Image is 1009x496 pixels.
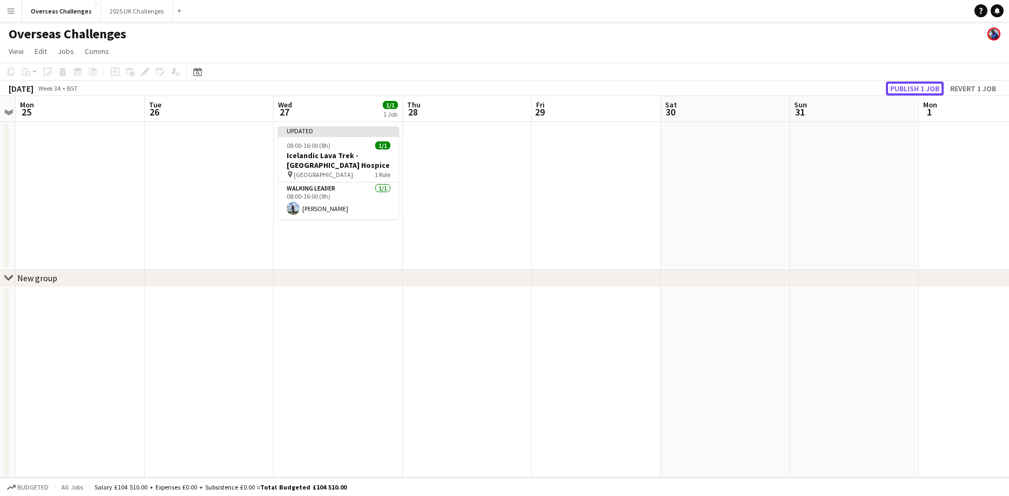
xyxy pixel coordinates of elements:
[147,106,161,118] span: 26
[383,110,397,118] div: 1 Job
[294,171,353,179] span: [GEOGRAPHIC_DATA]
[383,101,398,109] span: 1/1
[987,28,1000,40] app-user-avatar: Andy Baker
[922,106,937,118] span: 1
[67,84,78,92] div: BST
[94,483,347,491] div: Salary £104 510.00 + Expenses £0.00 + Subsistence £0.00 =
[794,100,807,110] span: Sun
[405,106,421,118] span: 28
[101,1,173,22] button: 2025 UK Challenges
[17,273,57,283] div: New group
[946,81,1000,96] button: Revert 1 job
[18,106,34,118] span: 25
[276,106,292,118] span: 27
[80,44,113,58] a: Comms
[9,83,33,94] div: [DATE]
[53,44,78,58] a: Jobs
[278,182,399,219] app-card-role: Walking Leader1/108:00-16:00 (8h)[PERSON_NAME]
[663,106,677,118] span: 30
[536,100,545,110] span: Fri
[793,106,807,118] span: 31
[407,100,421,110] span: Thu
[278,126,399,135] div: Updated
[278,151,399,170] h3: Icelandic Lava Trek - [GEOGRAPHIC_DATA] Hospice
[17,484,49,491] span: Budgeted
[20,100,34,110] span: Mon
[886,81,944,96] button: Publish 1 job
[278,100,292,110] span: Wed
[149,100,161,110] span: Tue
[375,141,390,150] span: 1/1
[278,126,399,219] app-job-card: Updated08:00-16:00 (8h)1/1Icelandic Lava Trek - [GEOGRAPHIC_DATA] Hospice [GEOGRAPHIC_DATA]1 Role...
[36,84,63,92] span: Week 34
[22,1,101,22] button: Overseas Challenges
[665,100,677,110] span: Sat
[534,106,545,118] span: 29
[375,171,390,179] span: 1 Role
[5,481,50,493] button: Budgeted
[260,483,347,491] span: Total Budgeted £104 510.00
[287,141,330,150] span: 08:00-16:00 (8h)
[85,46,109,56] span: Comms
[9,26,126,42] h1: Overseas Challenges
[4,44,28,58] a: View
[35,46,47,56] span: Edit
[923,100,937,110] span: Mon
[59,483,85,491] span: All jobs
[58,46,74,56] span: Jobs
[9,46,24,56] span: View
[30,44,51,58] a: Edit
